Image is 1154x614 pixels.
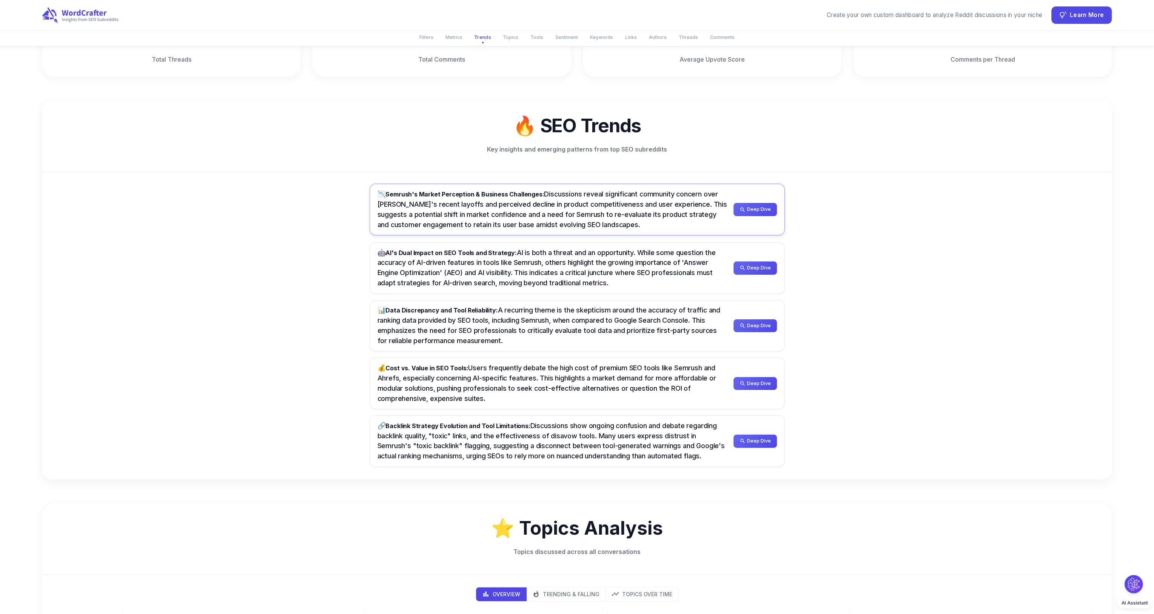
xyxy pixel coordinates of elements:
h6: Comments per Thread [866,54,1100,65]
h2: 🔥 SEO Trends [54,113,1100,139]
button: trends view [526,587,606,601]
button: Tools [526,31,548,43]
div: display mode [476,587,679,602]
button: Authors [644,31,671,43]
button: Deep Dive [733,377,777,390]
button: Comments [706,31,739,43]
button: Deep Dive [733,319,777,332]
span: Semrush's Market Perception & Business Challenges: [385,190,544,198]
h6: Total Comments [325,54,559,65]
span: 📉 Discussions reveal significant community concern over [PERSON_NAME]'s recent layoffs and percei... [377,190,727,229]
span: Deep Dive [747,205,771,213]
span: Deep Dive [747,437,771,445]
button: Trends [469,31,496,44]
button: Topics [498,31,523,43]
p: Trending & Falling [543,590,599,598]
button: Filters [415,31,438,43]
span: Learn More [1070,10,1104,20]
div: Create your own custom dashboard to analyze Reddit discussions in your niche [827,11,1042,20]
h6: Total Threads [54,54,288,65]
p: Topics Over Time [622,590,672,598]
span: Deep Dive [747,379,771,388]
button: bar chart [476,587,527,601]
button: time series view [606,587,678,601]
span: Deep Dive [747,322,771,330]
span: Backlink Strategy Evolution and Tool Limitations: [385,422,530,430]
button: Links [621,31,641,43]
span: AI Assistant [1122,600,1148,606]
span: 📊 A recurring theme is the skepticism around the accuracy of traffic and ranking data provided by... [377,306,721,345]
button: Deep Dive [733,203,777,216]
h6: Average Upvote Score [595,54,829,65]
button: Sentiment [551,31,582,43]
span: Cost vs. Value in SEO Tools: [385,364,468,372]
button: Deep Dive [733,435,777,447]
span: 🔗 Discussions show ongoing confusion and debate regarding backlink quality, "toxic" links, and th... [377,422,725,460]
button: Deep Dive [733,261,777,274]
p: Key insights and emerging patterns from top SEO subreddits [445,145,709,154]
p: Overview [493,590,520,598]
span: 🤖 AI is both a threat and an opportunity. While some question the accuracy of AI-driven features ... [377,249,716,287]
button: Threads [674,31,703,43]
span: Data Discrepancy and Tool Reliability: [385,306,498,314]
button: Learn More [1051,6,1112,24]
span: AI's Dual Impact on SEO Tools and Strategy: [385,249,516,257]
span: Deep Dive [747,264,771,272]
h2: ⭐️ Topics Analysis [54,515,1100,541]
button: Keywords [585,31,618,43]
span: 💰 Users frequently debate the high cost of premium SEO tools like Semrush and Ahrefs, especially ... [377,364,716,402]
p: Topics discussed across all conversations [54,547,1100,556]
button: Metrics [441,31,467,43]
